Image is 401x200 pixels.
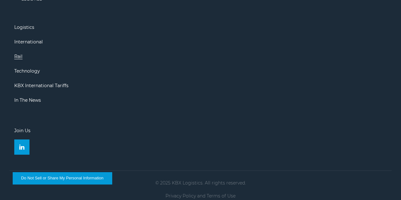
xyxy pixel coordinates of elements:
a: Logistics [14,24,34,30]
a: In The News [14,97,41,103]
a: Terms of Use [207,193,236,199]
a: Join Us [14,128,30,133]
span: and [197,193,205,199]
img: Linkedin [19,145,24,150]
a: Technology [14,68,40,74]
p: © 2025 KBX Logistics. All rights reserved. [10,180,391,185]
a: Rail [14,54,23,59]
a: International [14,39,43,45]
a: Privacy Policy [165,193,196,199]
button: Do Not Sell or Share My Personal Information [13,172,112,184]
a: KBX International Tariffs [14,83,68,88]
